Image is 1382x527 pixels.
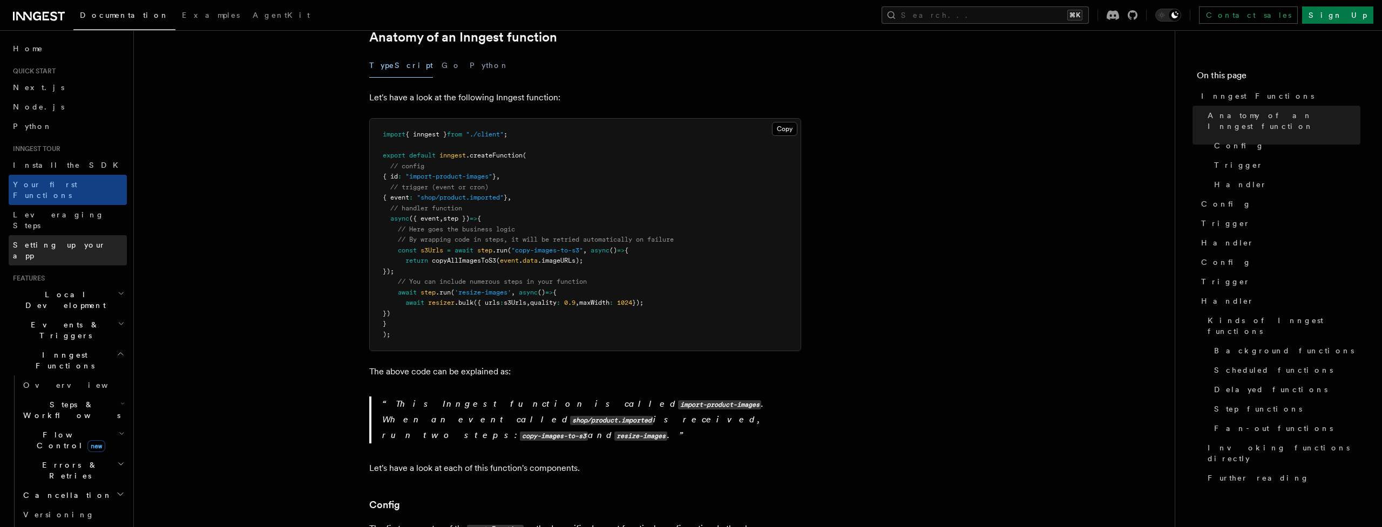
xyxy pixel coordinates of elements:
a: Fan-out functions [1210,419,1360,438]
span: { [477,215,481,222]
span: Your first Functions [13,180,77,200]
span: // Here goes the business logic [398,225,515,233]
span: Inngest Functions [1201,91,1314,101]
span: AgentKit [253,11,310,19]
span: : [409,194,413,201]
span: data [523,257,538,264]
span: ({ event [409,215,439,222]
span: () [609,247,617,254]
span: // config [390,162,424,170]
span: Cancellation [19,490,112,501]
a: Install the SDK [9,155,127,175]
a: Handler [1210,175,1360,194]
span: .bulk [455,299,473,306]
a: Node.js [9,97,127,117]
span: => [617,247,625,254]
a: AgentKit [246,3,316,29]
span: ( [523,152,526,159]
code: copy-images-to-s3 [520,432,588,441]
span: Config [1214,140,1264,151]
button: Events & Triggers [9,315,127,345]
button: Copy [772,122,797,136]
span: , [507,194,511,201]
span: Background functions [1214,345,1354,356]
span: Features [9,274,45,283]
a: Next.js [9,78,127,97]
code: import-product-images [678,400,761,409]
span: ({ urls [473,299,500,306]
button: Flow Controlnew [19,425,127,455]
span: Quick start [9,67,56,76]
p: The above code can be explained as: [369,364,801,379]
button: Cancellation [19,485,127,505]
a: Config [1197,252,1360,272]
a: Background functions [1210,341,1360,360]
a: Python [9,117,127,136]
span: }); [632,299,643,306]
span: ; [504,131,507,138]
a: Trigger [1197,214,1360,233]
button: Python [470,53,509,78]
code: shop/product.imported [570,416,653,425]
span: Fan-out functions [1214,423,1333,434]
span: .run [436,289,451,296]
span: Next.js [13,83,64,92]
span: . [519,257,523,264]
kbd: ⌘K [1067,10,1082,20]
span: ); [383,331,390,338]
span: Steps & Workflows [19,399,120,421]
a: Inngest Functions [1197,86,1360,106]
span: 'resize-images' [455,289,511,296]
span: Trigger [1201,276,1250,287]
span: Trigger [1214,160,1263,170]
a: Scheduled functions [1210,360,1360,380]
span: , [496,173,500,180]
span: : [609,299,613,306]
span: : [398,173,402,180]
span: { id [383,173,398,180]
span: () [538,289,545,296]
span: } [383,320,387,327]
span: Handler [1201,237,1254,248]
span: , [439,215,443,222]
span: Events & Triggers [9,319,118,341]
span: => [470,215,477,222]
span: Kinds of Inngest functions [1208,315,1360,337]
button: Toggle dark mode [1155,9,1181,22]
span: quality [530,299,557,306]
span: Overview [23,381,134,389]
a: Delayed functions [1210,380,1360,399]
span: .createFunction [466,152,523,159]
span: Further reading [1208,473,1309,483]
span: Documentation [80,11,169,19]
span: Errors & Retries [19,460,117,481]
span: Step functions [1214,403,1302,414]
button: Search...⌘K [882,6,1089,24]
span: ( [507,247,511,254]
p: Let's have a look at each of this function's components. [369,461,801,476]
span: : [557,299,560,306]
a: Further reading [1203,468,1360,488]
span: , [575,299,579,306]
span: .imageURLs); [538,257,583,264]
span: Setting up your app [13,241,106,260]
span: async [390,215,409,222]
span: => [545,289,553,296]
a: Handler [1197,291,1360,311]
span: Scheduled functions [1214,365,1333,375]
span: Inngest Functions [9,350,117,371]
a: Contact sales [1199,6,1298,24]
span: ( [496,257,500,264]
span: } [504,194,507,201]
span: async [591,247,609,254]
a: Versioning [19,505,127,524]
a: Kinds of Inngest functions [1203,311,1360,341]
span: , [526,299,530,306]
a: Anatomy of an Inngest function [1203,106,1360,136]
a: Sign Up [1302,6,1373,24]
span: Examples [182,11,240,19]
button: TypeScript [369,53,433,78]
span: Flow Control [19,429,119,451]
span: maxWidth [579,299,609,306]
a: Handler [1197,233,1360,252]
